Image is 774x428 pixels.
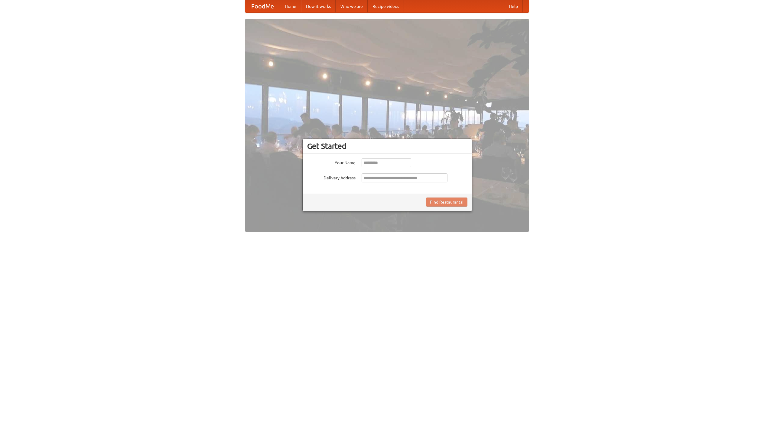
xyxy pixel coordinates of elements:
a: Help [504,0,523,12]
a: Home [280,0,301,12]
a: Recipe videos [368,0,404,12]
a: How it works [301,0,336,12]
label: Delivery Address [307,173,356,181]
button: Find Restaurants! [426,198,467,207]
label: Your Name [307,158,356,166]
h3: Get Started [307,142,467,151]
a: Who we are [336,0,368,12]
a: FoodMe [245,0,280,12]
